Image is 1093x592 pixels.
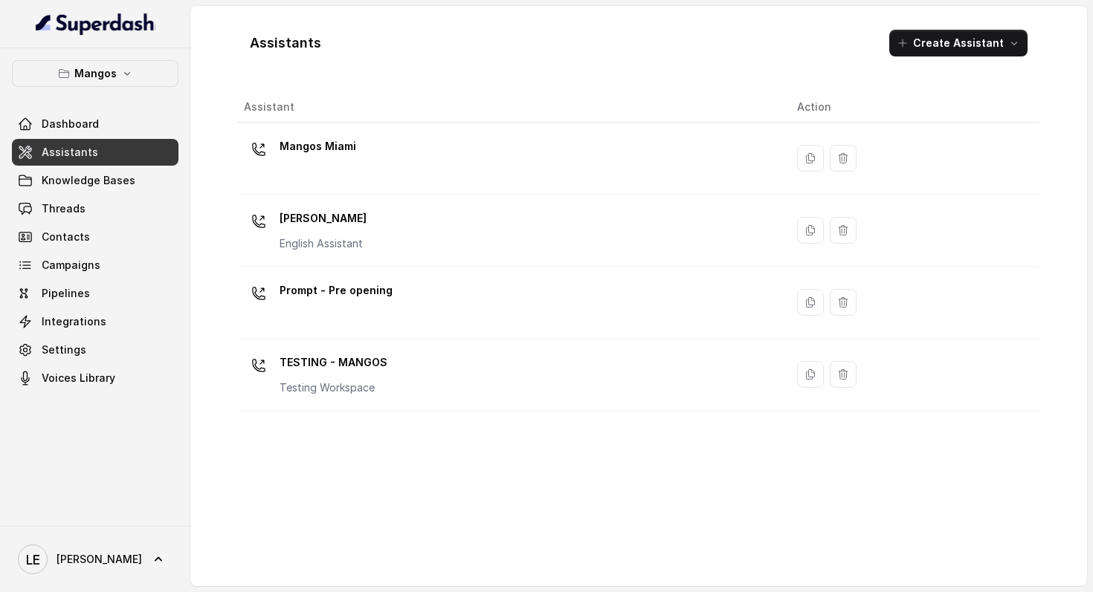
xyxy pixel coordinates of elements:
button: Create Assistant [889,30,1028,56]
span: Assistants [42,145,98,160]
a: Pipelines [12,280,178,307]
p: Mangos [74,65,117,82]
h1: Assistants [250,31,321,55]
p: Testing Workspace [280,380,387,395]
text: LE [26,552,40,567]
span: Pipelines [42,286,90,301]
a: [PERSON_NAME] [12,539,178,580]
p: [PERSON_NAME] [280,206,367,230]
th: Action [785,92,1039,123]
a: Campaigns [12,252,178,279]
button: Mangos [12,60,178,87]
a: Dashboard [12,111,178,137]
a: Knowledge Bases [12,167,178,194]
span: Knowledge Bases [42,173,135,188]
a: Settings [12,336,178,363]
a: Threads [12,195,178,222]
span: Campaigns [42,258,100,273]
span: Settings [42,342,86,357]
p: Mangos Miami [280,134,356,158]
p: Prompt - Pre opening [280,279,393,302]
img: light.svg [36,12,155,36]
a: Contacts [12,224,178,250]
span: Contacts [42,230,90,244]
span: Dashboard [42,117,99,131]
a: Integrations [12,308,178,335]
span: Integrations [42,314,106,329]
p: TESTING - MANGOS [280,351,387,374]
a: Voices Library [12,365,178,391]
span: [PERSON_NAME] [57,552,142,567]
span: Voices Library [42,371,115,386]
th: Assistant [238,92,785,123]
a: Assistants [12,139,178,166]
span: Threads [42,201,86,216]
p: English Assistant [280,236,367,251]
